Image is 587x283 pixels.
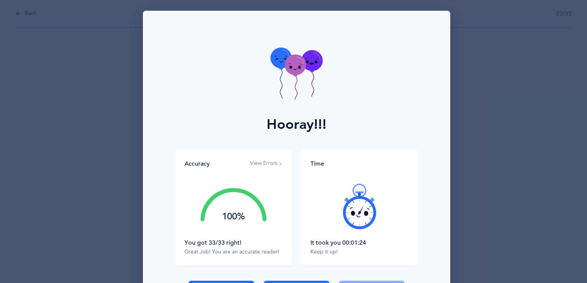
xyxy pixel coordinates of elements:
[184,160,210,168] div: Accuracy
[250,160,283,168] button: View Errors
[201,212,267,221] div: 100%
[310,239,409,247] div: It took you 00:01:24
[310,160,409,168] div: Time
[184,248,283,256] div: Great Job! You are an accurate reader!
[267,114,327,135] div: Hooray!!!
[310,248,409,256] div: Keep it up!
[184,239,283,247] div: You got 33/33 right!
